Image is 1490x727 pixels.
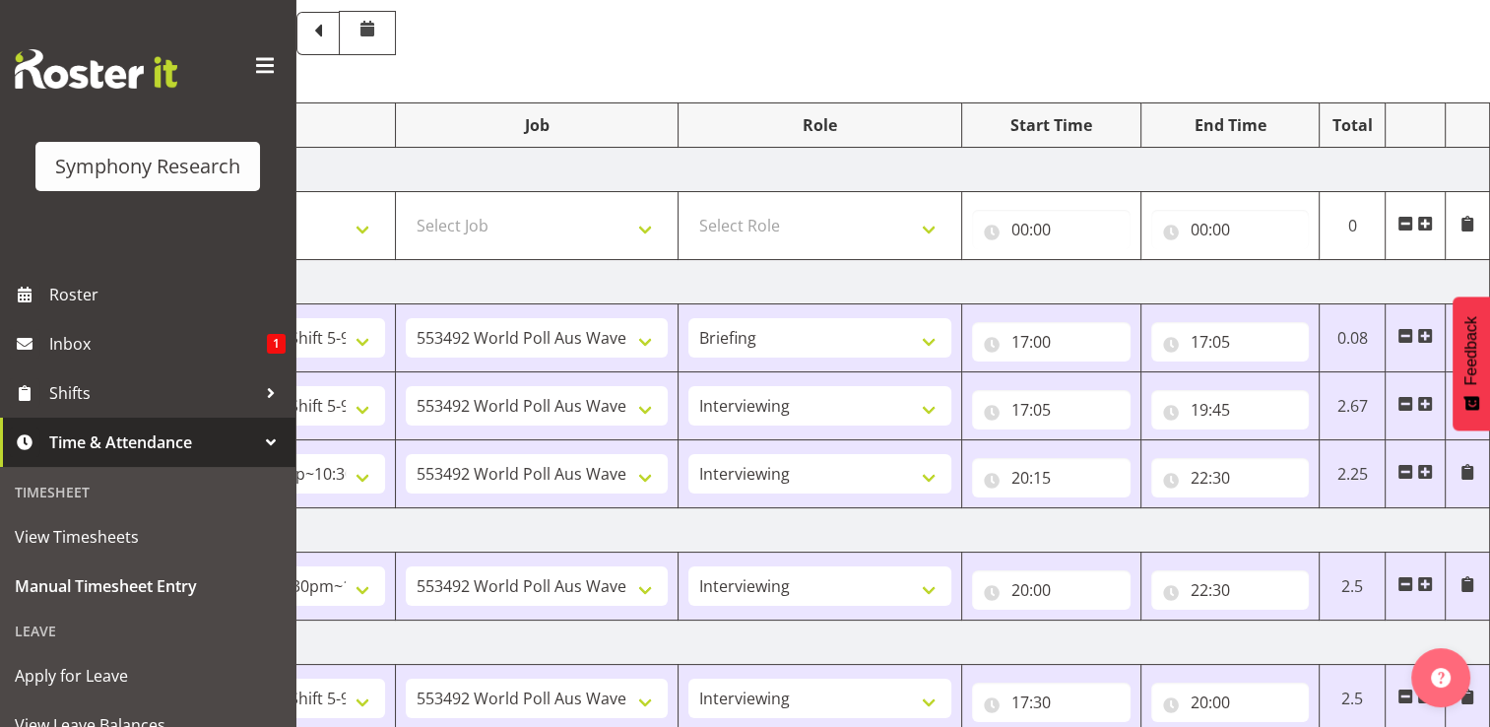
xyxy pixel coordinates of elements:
div: Job [406,113,669,137]
input: Click to select... [972,210,1131,249]
img: Rosterit website logo [15,49,177,89]
span: Manual Timesheet Entry [15,571,281,601]
a: View Timesheets [5,512,291,562]
td: [DATE] [112,260,1490,304]
td: 2.5 [1320,553,1386,621]
td: 2.67 [1320,372,1386,440]
button: Feedback - Show survey [1453,297,1490,430]
span: Feedback [1462,316,1480,385]
span: 1 [267,334,286,354]
div: Symphony Research [55,152,240,181]
input: Click to select... [1151,458,1310,497]
input: Click to select... [972,322,1131,362]
input: Click to select... [972,390,1131,430]
td: 0 [1320,192,1386,260]
img: help-xxl-2.png [1431,668,1451,688]
input: Click to select... [1151,322,1310,362]
input: Click to select... [1151,570,1310,610]
span: Shifts [49,378,256,408]
input: Click to select... [972,683,1131,722]
div: Leave [5,611,291,651]
div: End Time [1151,113,1310,137]
div: Total [1329,113,1375,137]
td: 2.25 [1320,440,1386,508]
div: Role [688,113,951,137]
div: Start Time [972,113,1131,137]
div: Timesheet [5,472,291,512]
span: Time & Attendance [49,428,256,457]
input: Click to select... [972,570,1131,610]
td: [DATE] [112,621,1490,665]
span: Apply for Leave [15,661,281,691]
a: Apply for Leave [5,651,291,700]
a: Manual Timesheet Entry [5,562,291,611]
input: Click to select... [1151,683,1310,722]
td: [DATE] [112,148,1490,192]
span: View Timesheets [15,522,281,552]
input: Click to select... [972,458,1131,497]
td: [DATE] [112,508,1490,553]
input: Click to select... [1151,210,1310,249]
input: Click to select... [1151,390,1310,430]
td: 0.08 [1320,304,1386,372]
span: Roster [49,280,286,309]
span: Inbox [49,329,267,359]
